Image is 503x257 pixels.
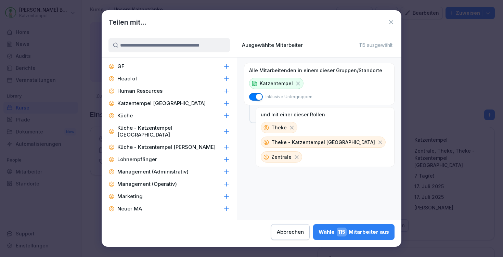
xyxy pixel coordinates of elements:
p: Ausgewählte Mitarbeiter [242,42,303,48]
p: Lohnempfänger [117,156,157,163]
span: 115 [337,228,347,236]
p: Head of [117,75,137,82]
p: Alle Mitarbeitenden in einem dieser Gruppen/Standorte [249,67,382,74]
div: Wähle Mitarbeiter aus [319,228,389,236]
p: Theke [271,124,287,131]
p: Management (Operativ) [117,181,177,188]
p: Zentrale [271,153,292,160]
button: Abbrechen [271,224,310,240]
p: Human Resources [117,88,163,94]
div: Abbrechen [277,228,304,236]
p: Management (Administrativ) [117,168,189,175]
p: und mit einer dieser Rollen [261,112,325,118]
p: Inklusive Untergruppen [266,94,312,100]
p: Küche [117,112,133,119]
p: Katzentempel [260,80,293,87]
p: Küche - Katzentempel [GEOGRAPHIC_DATA] [117,125,220,138]
p: Marketing [117,193,143,200]
button: Wähle115Mitarbeiter aus [313,224,395,240]
p: Neuer MA [117,205,142,212]
p: Katzentempel [GEOGRAPHIC_DATA] [117,100,206,107]
p: GF [117,63,125,70]
p: Theke - Katzentempel [GEOGRAPHIC_DATA] [271,139,375,146]
p: 115 ausgewählt [359,42,392,48]
h1: Teilen mit... [108,17,146,27]
p: Küche - Katzentempel [PERSON_NAME] [117,144,216,151]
